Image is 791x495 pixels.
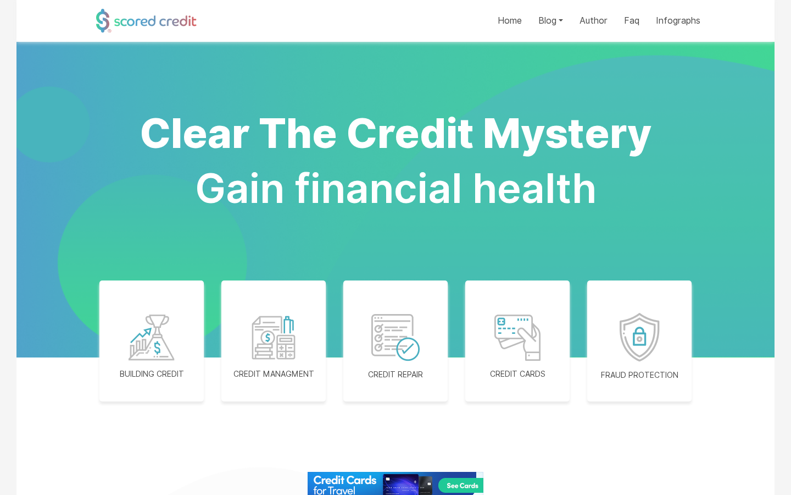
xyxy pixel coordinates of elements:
a: Blog [522,14,563,28]
h4: Credit Cards [490,370,545,379]
h4: Building Credit [120,370,184,379]
h4: Fraud Protection [601,371,678,380]
img: building credit [129,315,175,361]
h4: Credit Repair [368,370,423,380]
img: Credit Management [250,315,297,361]
a: Infographs [639,14,700,28]
img: Scored Credit Logo [91,7,200,35]
img: Credit Repair [371,314,420,361]
img: Credit Cards [494,315,541,361]
img: Fraud Protection [620,313,660,362]
h1: Clear The Credit Mystery [91,106,700,161]
a: Home [481,14,522,28]
h4: Credit Managment [233,370,314,379]
h2: Gain financial health [152,161,639,216]
a: Faq [608,14,639,28]
a: Author [563,14,608,28]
